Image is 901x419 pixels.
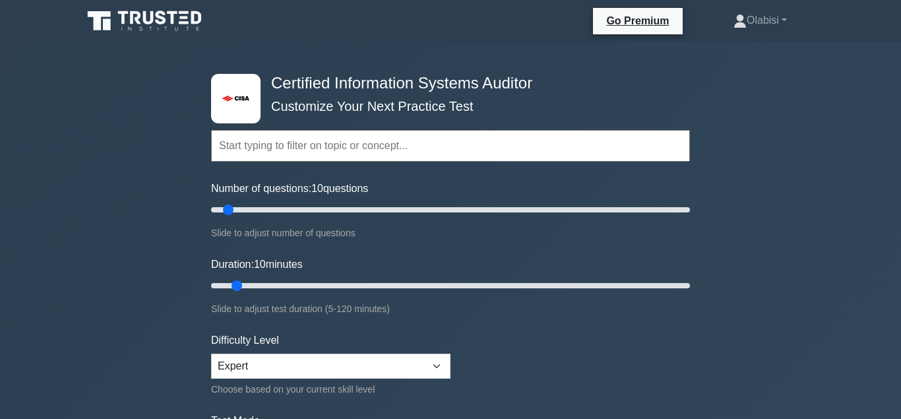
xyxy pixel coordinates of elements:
[254,259,266,270] span: 10
[211,257,303,273] label: Duration: minutes
[211,333,279,348] label: Difficulty Level
[211,130,690,162] input: Start typing to filter on topic or concept...
[266,74,625,93] h4: Certified Information Systems Auditor
[598,13,677,29] a: Go Premium
[211,181,368,197] label: Number of questions: questions
[702,7,819,34] a: Olabisi
[311,183,323,194] span: 10
[211,381,450,397] div: Choose based on your current skill level
[211,225,690,241] div: Slide to adjust number of questions
[211,301,690,317] div: Slide to adjust test duration (5-120 minutes)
